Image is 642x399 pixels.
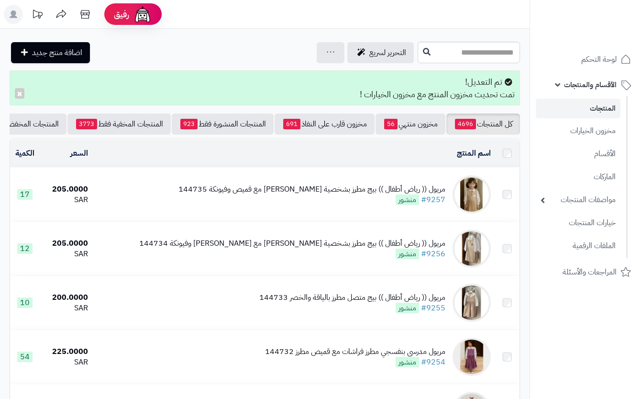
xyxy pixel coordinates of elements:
[421,248,445,260] a: #9256
[564,78,617,91] span: الأقسام والمنتجات
[265,346,445,357] div: مريول مدرسي بنفسجي مطرز فراشات مع قميص مطرز 144732
[67,114,171,135] a: المنتجات المخفية فقط3773
[536,236,620,256] a: الملفات الرقمية
[581,53,617,66] span: لوحة التحكم
[536,167,620,187] a: الماركات
[133,5,152,24] img: ai-face.png
[15,88,24,99] button: ×
[455,119,476,129] span: 4696
[369,47,406,58] span: التحرير لسريع
[178,184,445,195] div: مريول (( رياض أطفال )) بيج مطرز بشخصية [PERSON_NAME] مع قميص وفيونكة 144735
[396,357,419,367] span: منشور
[536,99,620,118] a: المنتجات
[44,238,89,249] div: 205.0000
[347,42,414,63] a: التحرير لسريع
[180,119,198,129] span: 923
[172,114,274,135] a: المنتجات المنشورة فقط923
[114,9,129,20] span: رفيق
[44,249,89,260] div: SAR
[17,352,33,362] span: 54
[25,5,49,26] a: تحديثات المنصة
[536,121,620,141] a: مخزون الخيارات
[536,48,636,71] a: لوحة التحكم
[283,119,300,129] span: 691
[421,356,445,368] a: #9254
[577,27,633,47] img: logo-2.png
[421,302,445,314] a: #9255
[44,184,89,195] div: 205.0000
[457,148,491,159] a: اسم المنتج
[17,297,33,308] span: 10
[536,261,636,284] a: المراجعات والأسئلة
[32,47,82,58] span: اضافة منتج جديد
[563,265,617,279] span: المراجعات والأسئلة
[536,144,620,164] a: الأقسام
[376,114,445,135] a: مخزون منتهي56
[44,357,89,368] div: SAR
[44,292,89,303] div: 200.0000
[70,148,88,159] a: السعر
[453,338,491,376] img: مريول مدرسي بنفسجي مطرز فراشات مع قميص مطرز 144732
[17,189,33,200] span: 17
[44,346,89,357] div: 225.0000
[536,213,620,233] a: خيارات المنتجات
[396,249,419,259] span: منشور
[10,70,520,105] div: تم التعديل! تمت تحديث مخزون المنتج مع مخزون الخيارات !
[17,243,33,254] span: 12
[536,190,620,210] a: مواصفات المنتجات
[259,292,445,303] div: مريول (( رياض أطفال )) بيج متصل مطرز بالياقة والخصر 144733
[44,303,89,314] div: SAR
[44,194,89,205] div: SAR
[15,148,34,159] a: الكمية
[453,229,491,268] img: مريول (( رياض أطفال )) بيج مطرز بشخصية ستيتش مع قميص وفيونكة 144734
[384,119,398,129] span: 56
[453,175,491,214] img: مريول (( رياض أطفال )) بيج مطرز بشخصية سينامورول مع قميص وفيونكة 144735
[396,303,419,313] span: منشور
[275,114,375,135] a: مخزون قارب على النفاذ691
[396,194,419,205] span: منشور
[453,284,491,322] img: مريول (( رياض أطفال )) بيج متصل مطرز بالياقة والخصر 144733
[446,114,520,135] a: كل المنتجات4696
[139,238,445,249] div: مريول (( رياض أطفال )) بيج مطرز بشخصية [PERSON_NAME] مع [PERSON_NAME] وفيونكة 144734
[421,194,445,205] a: #9257
[11,42,90,63] a: اضافة منتج جديد
[76,119,97,129] span: 3773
